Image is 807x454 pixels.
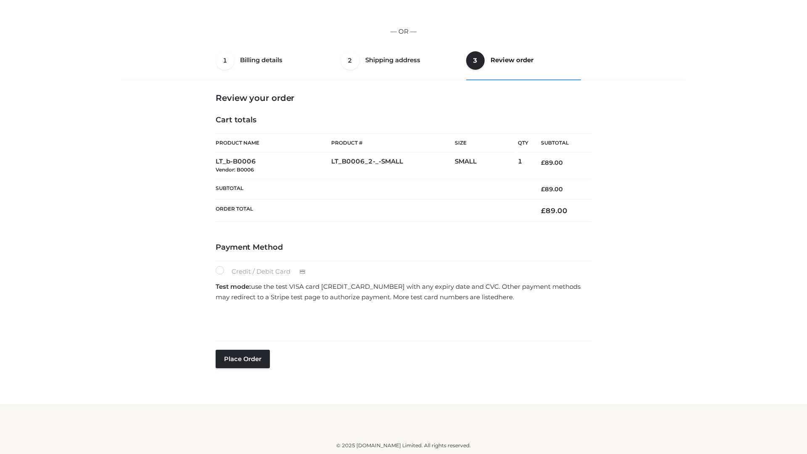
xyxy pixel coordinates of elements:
img: Credit / Debit Card [295,267,310,277]
div: © 2025 [DOMAIN_NAME] Limited. All rights reserved. [125,441,682,450]
label: Credit / Debit Card [216,266,314,277]
th: Product # [331,133,455,153]
bdi: 89.00 [541,185,563,193]
strong: Test mode: [216,282,251,290]
th: Subtotal [528,134,591,153]
td: LT_b-B0006 [216,153,331,179]
small: Vendor: B0006 [216,166,254,173]
iframe: Secure payment input frame [214,305,590,336]
th: Product Name [216,133,331,153]
td: SMALL [455,153,518,179]
bdi: 89.00 [541,159,563,166]
th: Qty [518,133,528,153]
h4: Payment Method [216,243,591,252]
h3: Review your order [216,93,591,103]
h4: Cart totals [216,116,591,125]
th: Order Total [216,200,528,222]
p: — OR — [125,26,682,37]
span: £ [541,185,545,193]
span: £ [541,159,545,166]
td: LT_B0006_2-_-SMALL [331,153,455,179]
bdi: 89.00 [541,206,567,215]
a: here [498,293,513,301]
p: use the test VISA card [CREDIT_CARD_NUMBER] with any expiry date and CVC. Other payment methods m... [216,281,591,303]
th: Subtotal [216,179,528,199]
span: £ [541,206,546,215]
td: 1 [518,153,528,179]
button: Place order [216,350,270,368]
th: Size [455,134,514,153]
